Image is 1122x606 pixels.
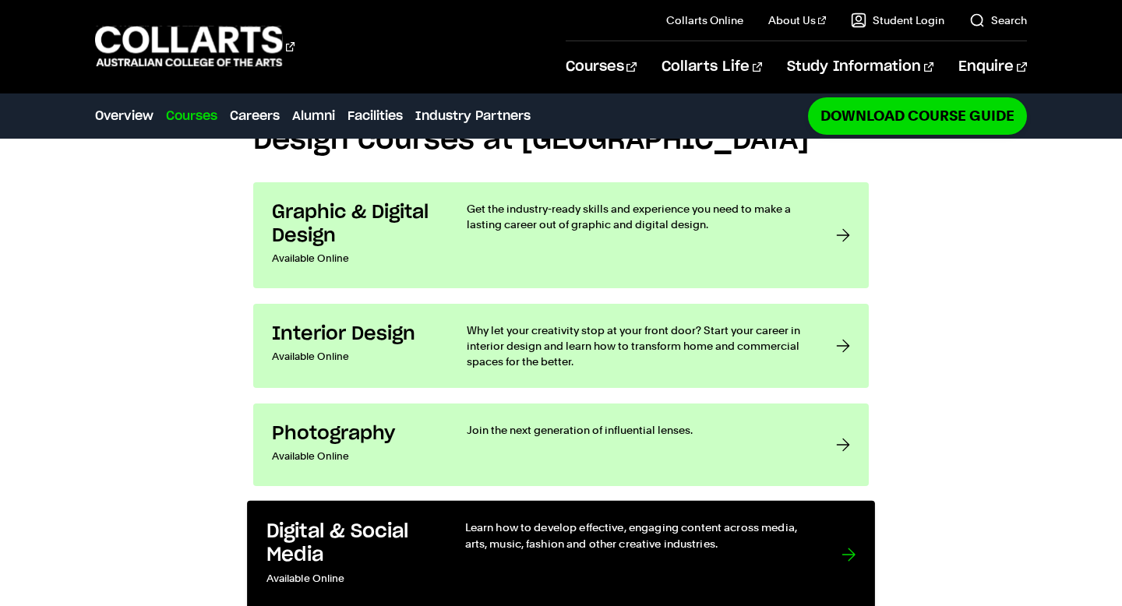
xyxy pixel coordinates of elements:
a: Student Login [851,12,944,28]
p: Available Online [272,346,436,368]
a: Interior Design Available Online Why let your creativity stop at your front door? Start your care... [253,304,869,388]
h3: Digital & Social Media [266,520,433,567]
a: Careers [230,107,280,125]
div: Go to homepage [95,24,295,69]
a: Facilities [348,107,403,125]
a: Search [969,12,1027,28]
a: Download Course Guide [808,97,1027,134]
h3: Graphic & Digital Design [272,201,436,248]
a: Study Information [787,41,933,93]
a: Alumni [292,107,335,125]
a: Courses [166,107,217,125]
a: Courses [566,41,637,93]
a: Enquire [958,41,1026,93]
p: Join the next generation of influential lenses. [467,422,805,438]
a: Overview [95,107,153,125]
p: Learn how to develop effective, engaging content across media, arts, music, fashion and other cre... [465,520,810,551]
a: Collarts Life [662,41,762,93]
a: Industry Partners [415,107,531,125]
a: Collarts Online [666,12,743,28]
p: Available Online [266,567,433,590]
p: Get the industry-ready skills and experience you need to make a lasting career out of graphic and... [467,201,805,232]
a: Graphic & Digital Design Available Online Get the industry-ready skills and experience you need t... [253,182,869,288]
h3: Photography [272,422,436,446]
a: About Us [768,12,826,28]
p: Available Online [272,446,436,467]
h3: Interior Design [272,322,436,346]
a: Photography Available Online Join the next generation of influential lenses. [253,403,869,486]
p: Why let your creativity stop at your front door? Start your career in interior design and learn h... [467,322,805,369]
h2: Design courses at [GEOGRAPHIC_DATA] [253,123,869,157]
p: Available Online [272,248,436,270]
